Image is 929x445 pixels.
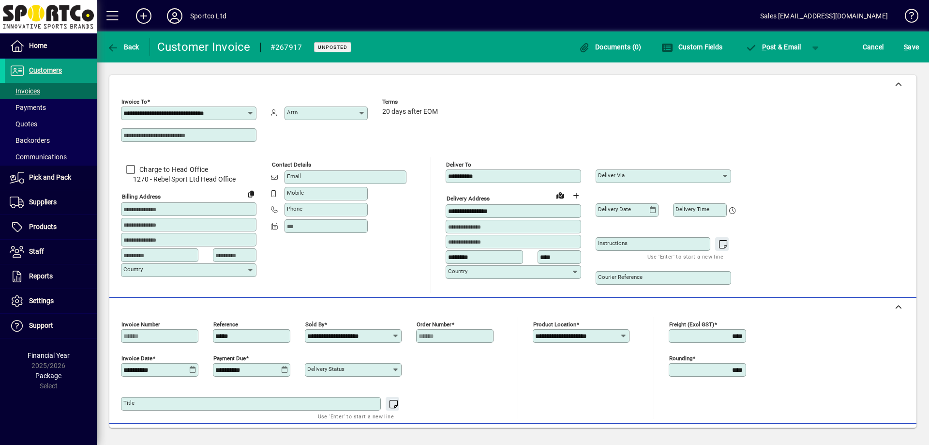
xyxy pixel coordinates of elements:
[123,399,135,406] mat-label: Title
[287,189,304,196] mat-label: Mobile
[598,274,643,280] mat-label: Courier Reference
[128,7,159,25] button: Add
[5,116,97,132] a: Quotes
[904,39,919,55] span: ave
[307,366,345,372] mat-label: Delivery status
[159,7,190,25] button: Profile
[5,132,97,149] a: Backorders
[553,187,568,203] a: View on map
[137,165,208,174] label: Charge to Head Office
[213,355,246,362] mat-label: Payment due
[10,120,37,128] span: Quotes
[382,99,440,105] span: Terms
[105,38,142,56] button: Back
[5,99,97,116] a: Payments
[5,83,97,99] a: Invoices
[5,314,97,338] a: Support
[123,266,143,273] mat-label: Country
[5,149,97,165] a: Communications
[29,247,44,255] span: Staff
[29,42,47,49] span: Home
[121,98,147,105] mat-label: Invoice To
[5,166,97,190] a: Pick and Pack
[417,321,451,328] mat-label: Order number
[5,240,97,264] a: Staff
[669,321,714,328] mat-label: Freight (excl GST)
[598,172,625,179] mat-label: Deliver via
[29,66,62,74] span: Customers
[287,205,302,212] mat-label: Phone
[29,223,57,230] span: Products
[10,137,50,144] span: Backorders
[10,104,46,111] span: Payments
[190,8,226,24] div: Sportco Ltd
[598,206,631,213] mat-label: Delivery date
[669,355,692,362] mat-label: Rounding
[533,321,576,328] mat-label: Product location
[5,190,97,215] a: Suppliers
[29,322,53,329] span: Support
[863,39,884,55] span: Cancel
[568,188,584,203] button: Choose address
[318,411,394,422] mat-hint: Use 'Enter' to start a new line
[647,251,723,262] mat-hint: Use 'Enter' to start a new line
[157,39,251,55] div: Customer Invoice
[29,272,53,280] span: Reports
[382,108,438,116] span: 20 days after EOM
[5,215,97,239] a: Products
[898,2,917,33] a: Knowledge Base
[904,43,908,51] span: S
[29,297,54,305] span: Settings
[318,44,347,50] span: Unposted
[598,240,628,246] mat-label: Instructions
[675,206,709,213] mat-label: Delivery time
[287,109,298,116] mat-label: Attn
[287,173,301,180] mat-label: Email
[659,38,725,56] button: Custom Fields
[760,8,888,24] div: Sales [EMAIL_ADDRESS][DOMAIN_NAME]
[28,352,70,359] span: Financial Year
[29,173,71,181] span: Pick and Pack
[576,38,644,56] button: Documents (0)
[213,321,238,328] mat-label: Reference
[270,40,302,55] div: #267917
[860,38,886,56] button: Cancel
[10,153,67,161] span: Communications
[5,34,97,58] a: Home
[29,198,57,206] span: Suppliers
[121,174,256,184] span: 1270 - Rebel Sport Ltd Head Office
[661,43,722,51] span: Custom Fields
[579,43,642,51] span: Documents (0)
[121,321,160,328] mat-label: Invoice number
[10,87,40,95] span: Invoices
[121,355,152,362] mat-label: Invoice date
[901,38,921,56] button: Save
[740,38,806,56] button: Post & Email
[448,268,467,275] mat-label: Country
[107,43,139,51] span: Back
[5,289,97,313] a: Settings
[305,321,324,328] mat-label: Sold by
[35,372,61,380] span: Package
[97,38,150,56] app-page-header-button: Back
[745,43,801,51] span: ost & Email
[5,264,97,289] a: Reports
[762,43,766,51] span: P
[446,161,471,168] mat-label: Deliver To
[243,186,259,201] button: Copy to Delivery address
